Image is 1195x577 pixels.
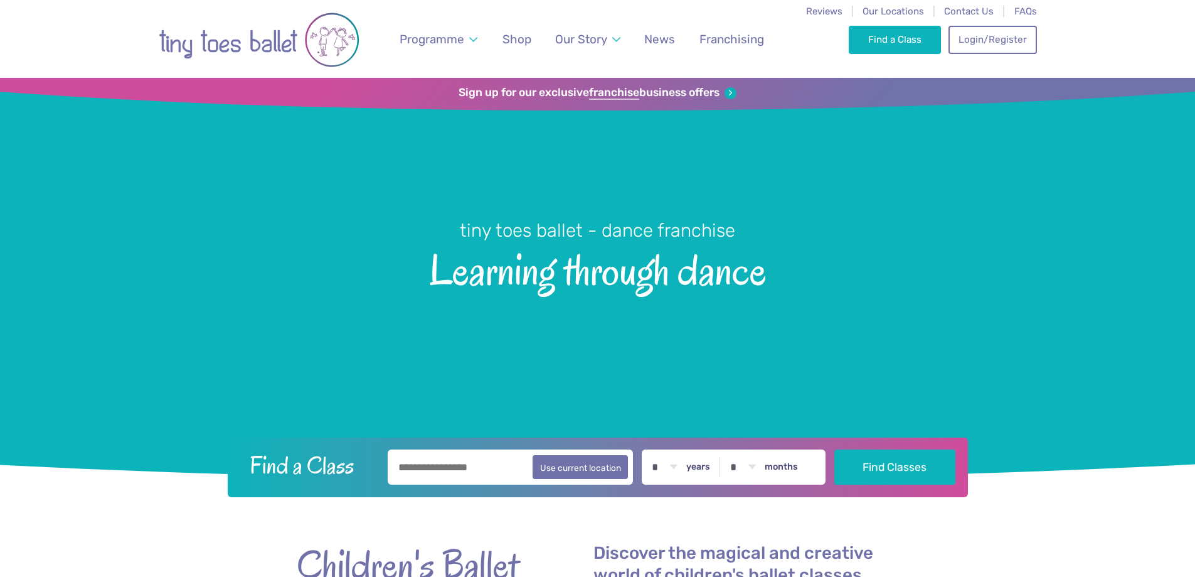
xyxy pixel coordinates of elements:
[806,6,842,17] a: Reviews
[1014,6,1037,17] a: FAQs
[849,26,941,53] a: Find a Class
[555,32,607,46] span: Our Story
[699,32,764,46] span: Franchising
[159,8,359,72] img: tiny toes ballet
[639,24,681,54] a: News
[240,450,379,481] h2: Find a Class
[834,450,955,485] button: Find Classes
[400,32,464,46] span: Programme
[948,26,1036,53] a: Login/Register
[393,24,483,54] a: Programme
[944,6,994,17] a: Contact Us
[22,243,1173,294] span: Learning through dance
[496,24,537,54] a: Shop
[765,461,798,473] label: months
[686,461,710,473] label: years
[460,220,735,241] small: tiny toes ballet - dance franchise
[502,32,531,46] span: Shop
[533,455,629,479] button: Use current location
[644,32,675,46] span: News
[459,86,736,100] a: Sign up for our exclusivefranchisebusiness offers
[589,86,639,100] strong: franchise
[863,6,924,17] a: Our Locations
[549,24,626,54] a: Our Story
[693,24,770,54] a: Franchising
